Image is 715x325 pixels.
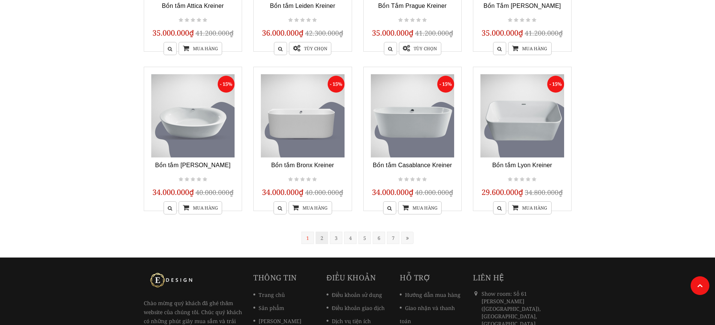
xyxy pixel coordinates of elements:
div: Not rated yet! [507,16,537,25]
span: 41.200.000₫ [415,28,453,37]
i: Not rated yet! [404,176,409,183]
a: Hỗ trợ [400,273,431,283]
a: Lên đầu trang [691,276,709,295]
span: 36.000.000₫ [262,28,304,38]
a: Mua hàng [179,201,222,214]
a: Dịch vụ tiện ích [327,318,371,325]
span: 40.000.000₫ [305,188,343,197]
a: 5 [358,232,371,244]
i: Not rated yet! [185,176,189,183]
i: Not rated yet! [179,176,183,183]
a: Bồn tắm Leiden Kreiner [270,3,335,9]
i: Not rated yet! [300,17,305,24]
a: 4 [344,232,357,244]
a: 2 [316,232,328,244]
i: Not rated yet! [294,17,299,24]
div: Not rated yet! [397,175,428,184]
i: Not rated yet! [416,176,421,183]
i: Not rated yet! [191,17,195,24]
a: Bồn Tắm [PERSON_NAME] [483,3,561,9]
a: Mua hàng [398,201,442,214]
a: Bồn tắm Bronx Kreiner [271,162,334,168]
i: Not rated yet! [203,176,207,183]
span: 34.000.000₫ [372,187,414,197]
div: Not rated yet! [178,175,208,184]
span: - 15% [218,76,235,93]
a: Bồn tắm Casablance Kreiner [373,162,452,168]
span: 29.600.000₫ [482,187,523,197]
i: Not rated yet! [514,176,518,183]
i: Not rated yet! [422,17,427,24]
span: 35.000.000₫ [372,28,414,38]
img: logo Kreiner Germany - Edesign Interior [144,273,200,288]
a: Mua hàng [179,42,222,55]
a: Bồn tắm Lyon Kreiner [492,162,552,168]
i: Not rated yet! [404,17,409,24]
a: Điều khoản sử dụng [327,291,382,298]
i: Not rated yet! [508,176,512,183]
span: 40.000.000₫ [196,188,233,197]
div: Not rated yet! [287,175,318,184]
a: Điều khoản [327,273,376,283]
i: Not rated yet! [288,176,293,183]
i: Not rated yet! [191,176,195,183]
i: Not rated yet! [520,17,524,24]
i: Not rated yet! [294,176,299,183]
i: Not rated yet! [203,17,207,24]
a: Mua hàng [288,201,332,214]
span: 40.000.000₫ [415,188,453,197]
i: Not rated yet! [306,176,311,183]
a: Bồn tắm [PERSON_NAME] [155,162,230,168]
span: 34.000.000₫ [262,187,304,197]
span: 35.000.000₫ [152,28,194,38]
i: Not rated yet! [306,17,311,24]
i: Not rated yet! [312,17,317,24]
div: Not rated yet! [178,16,208,25]
span: 35.000.000₫ [482,28,523,38]
i: Not rated yet! [398,176,403,183]
a: Giao nhận và thanh toán [400,304,455,325]
i: Not rated yet! [422,176,427,183]
span: Liên hệ [473,273,504,283]
i: Not rated yet! [416,17,421,24]
i: Not rated yet! [532,17,536,24]
span: - 15% [437,76,454,93]
i: Not rated yet! [508,17,512,24]
i: Not rated yet! [514,17,518,24]
i: Not rated yet! [288,17,293,24]
span: - 15% [547,76,564,93]
i: Not rated yet! [197,17,201,24]
a: Bồn tắm Attica Kreiner [162,3,224,9]
div: Not rated yet! [507,175,537,184]
i: Not rated yet! [526,176,530,183]
div: Not rated yet! [287,16,318,25]
i: Not rated yet! [300,176,305,183]
a: 6 [373,232,385,244]
a: 3 [330,232,342,244]
i: Not rated yet! [520,176,524,183]
i: Not rated yet! [410,17,415,24]
i: Not rated yet! [526,17,530,24]
a: Điều khoản giao dịch [327,304,385,312]
span: 42.300.000₫ [305,28,343,37]
a: Mua hàng [508,201,551,214]
a: Mua hàng [508,42,551,55]
span: 41.200.000₫ [196,28,233,37]
a: Thông tin [253,273,297,283]
a: Bồn Tắm Prague Kreiner [378,3,447,9]
span: 34.800.000₫ [525,188,563,197]
a: [PERSON_NAME] [253,318,301,325]
div: Not rated yet! [397,16,428,25]
a: Tùy chọn [399,42,441,55]
span: 41.200.000₫ [525,28,563,37]
a: Trang chủ [253,291,285,298]
i: Not rated yet! [185,17,189,24]
i: Not rated yet! [312,176,317,183]
i: Not rated yet! [410,176,415,183]
i: Not rated yet! [197,176,201,183]
span: 34.000.000₫ [152,187,194,197]
span: - 15% [328,76,345,93]
a: Tùy chọn [289,42,331,55]
a: 7 [387,232,399,244]
i: Not rated yet! [532,176,536,183]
